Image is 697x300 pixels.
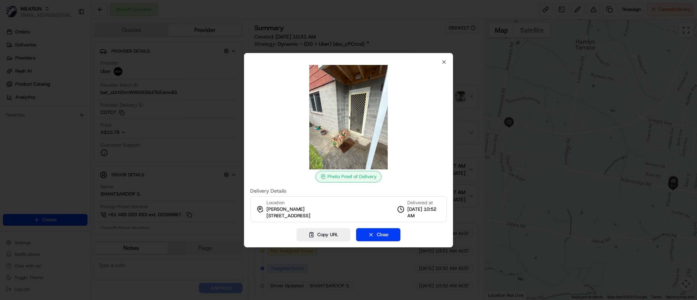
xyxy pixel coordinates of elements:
[266,200,285,206] span: Location
[266,206,305,213] span: [PERSON_NAME]
[315,171,382,182] div: Photo Proof of Delivery
[296,65,401,169] img: photo_proof_of_delivery image
[266,213,310,219] span: [STREET_ADDRESS]
[407,200,441,206] span: Delivered at
[407,206,441,219] span: [DATE] 10:52 AM
[250,188,447,193] label: Delivery Details
[356,228,400,241] button: Close
[297,228,350,241] button: Copy URL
